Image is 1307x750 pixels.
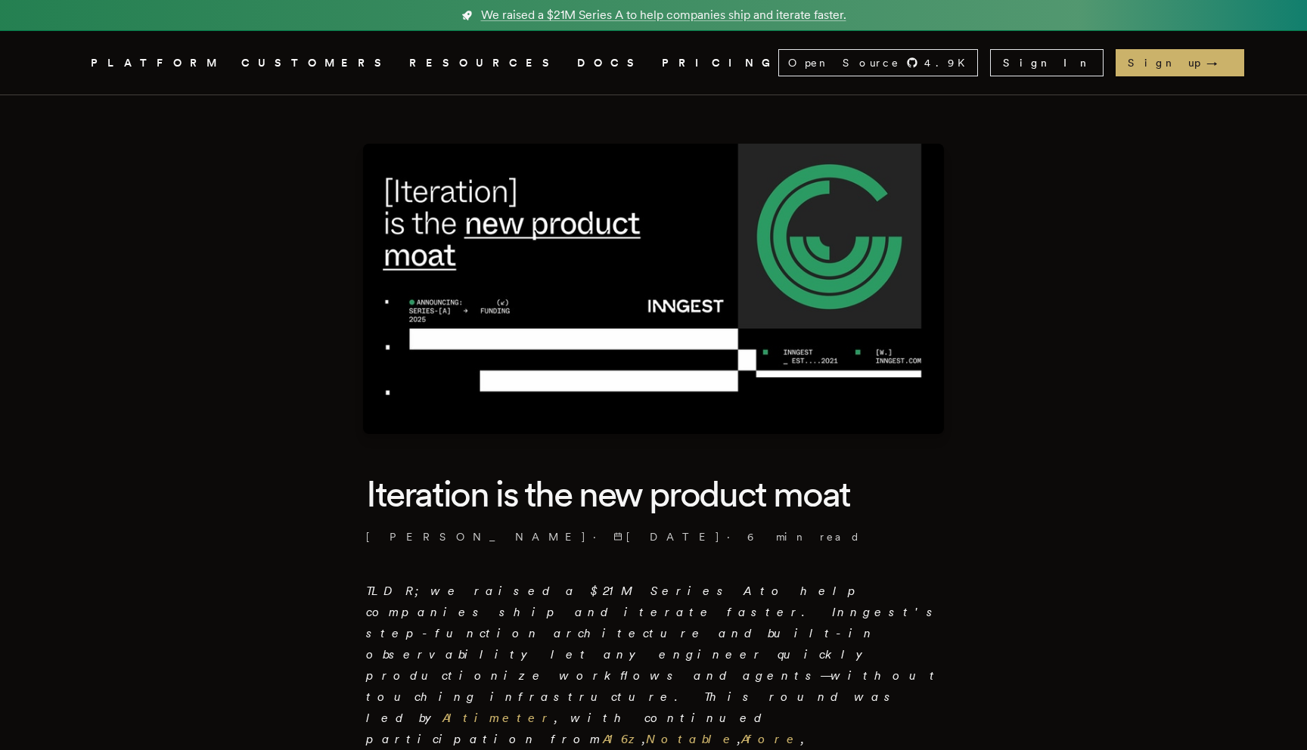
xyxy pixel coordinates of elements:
[613,529,721,544] span: [DATE]
[662,54,778,73] a: PRICING
[924,55,974,70] span: 4.9 K
[990,49,1104,76] a: Sign In
[366,470,941,517] h1: Iteration is the new product moat
[363,144,944,434] img: Featured image for Iteration is the new product moat blog post
[1116,49,1244,76] a: Sign up
[366,529,941,544] p: · ·
[409,54,559,73] button: RESOURCES
[241,54,391,73] a: CUSTOMERS
[741,732,801,746] a: Afore
[788,55,900,70] span: Open Source
[48,31,1259,95] nav: Global
[603,732,642,746] a: A16z
[577,54,644,73] a: DOCS
[1206,55,1232,70] span: →
[91,54,223,73] button: PLATFORM
[366,529,587,544] a: [PERSON_NAME]
[442,711,554,725] a: Altimeter
[646,732,737,746] a: Notable
[747,529,861,544] span: 6 min read
[481,6,846,24] span: We raised a $21M Series A to help companies ship and iterate faster.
